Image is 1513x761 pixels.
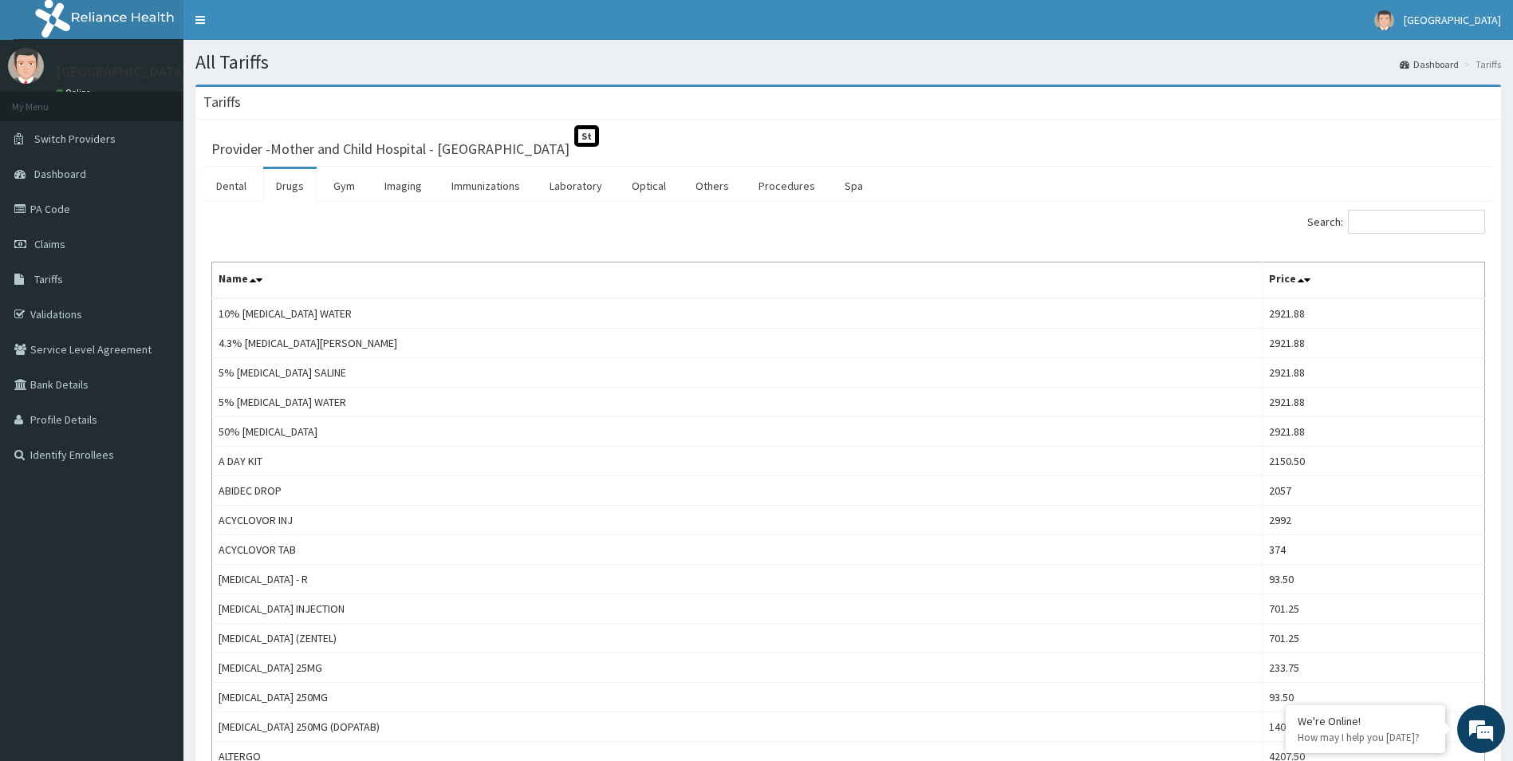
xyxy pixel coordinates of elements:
[83,89,268,110] div: Chat with us now
[1262,653,1484,683] td: 233.75
[262,8,300,46] div: Minimize live chat window
[1262,624,1484,653] td: 701.25
[212,447,1263,476] td: A DAY KIT
[1262,298,1484,329] td: 2921.88
[1262,594,1484,624] td: 701.25
[1262,506,1484,535] td: 2992
[34,237,65,251] span: Claims
[212,388,1263,417] td: 5% [MEDICAL_DATA] WATER
[212,712,1263,742] td: [MEDICAL_DATA] 250MG (DOPATAB)
[203,95,241,109] h3: Tariffs
[212,358,1263,388] td: 5% [MEDICAL_DATA] SALINE
[56,87,94,98] a: Online
[211,142,569,156] h3: Provider - Mother and Child Hospital - [GEOGRAPHIC_DATA]
[8,48,44,84] img: User Image
[263,169,317,203] a: Drugs
[212,535,1263,565] td: ACYCLOVOR TAB
[1262,535,1484,565] td: 374
[195,52,1501,73] h1: All Tariffs
[34,272,63,286] span: Tariffs
[832,169,876,203] a: Spa
[574,125,599,147] span: St
[1262,683,1484,712] td: 93.50
[1307,210,1485,234] label: Search:
[1404,13,1501,27] span: [GEOGRAPHIC_DATA]
[1262,329,1484,358] td: 2921.88
[212,624,1263,653] td: [MEDICAL_DATA] (ZENTEL)
[1374,10,1394,30] img: User Image
[212,506,1263,535] td: ACYCLOVOR INJ
[212,594,1263,624] td: [MEDICAL_DATA] INJECTION
[1298,714,1433,728] div: We're Online!
[30,80,65,120] img: d_794563401_company_1708531726252_794563401
[1298,731,1433,744] p: How may I help you today?
[212,262,1263,299] th: Name
[212,298,1263,329] td: 10% [MEDICAL_DATA] WATER
[439,169,533,203] a: Immunizations
[619,169,679,203] a: Optical
[212,653,1263,683] td: [MEDICAL_DATA] 25MG
[212,417,1263,447] td: 50% [MEDICAL_DATA]
[372,169,435,203] a: Imaging
[212,565,1263,594] td: [MEDICAL_DATA] - R
[1262,262,1484,299] th: Price
[212,476,1263,506] td: ABIDEC DROP
[321,169,368,203] a: Gym
[683,169,742,203] a: Others
[212,683,1263,712] td: [MEDICAL_DATA] 250MG
[1262,712,1484,742] td: 140.25
[1400,57,1459,71] a: Dashboard
[1460,57,1501,71] li: Tariffs
[1348,210,1485,234] input: Search:
[212,329,1263,358] td: 4.3% [MEDICAL_DATA][PERSON_NAME]
[34,132,116,146] span: Switch Providers
[1262,388,1484,417] td: 2921.88
[1262,565,1484,594] td: 93.50
[1262,358,1484,388] td: 2921.88
[203,169,259,203] a: Dental
[34,167,86,181] span: Dashboard
[537,169,615,203] a: Laboratory
[8,436,304,491] textarea: Type your message and hit 'Enter'
[56,65,187,79] p: [GEOGRAPHIC_DATA]
[93,201,220,362] span: We're online!
[746,169,828,203] a: Procedures
[1262,447,1484,476] td: 2150.50
[1262,417,1484,447] td: 2921.88
[1262,476,1484,506] td: 2057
